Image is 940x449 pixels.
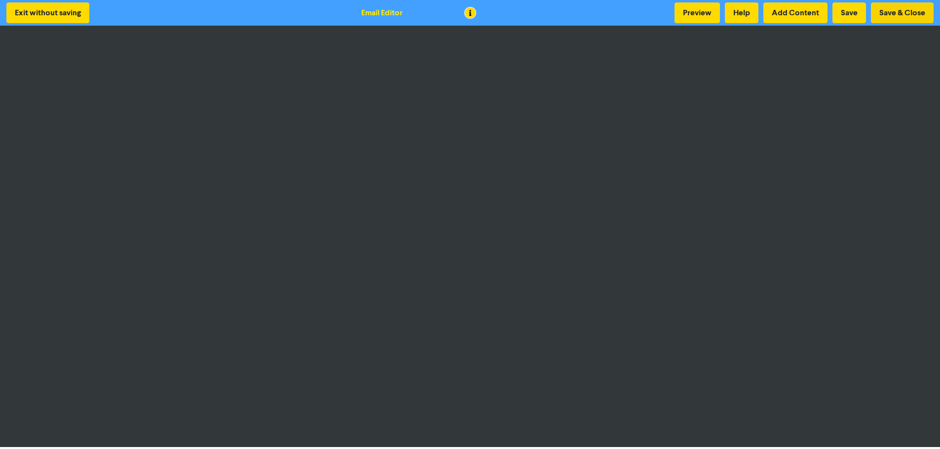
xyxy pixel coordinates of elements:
[675,2,720,23] button: Preview
[871,2,934,23] button: Save & Close
[832,2,866,23] button: Save
[6,2,89,23] button: Exit without saving
[763,2,827,23] button: Add Content
[361,7,403,19] div: Email Editor
[725,2,758,23] button: Help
